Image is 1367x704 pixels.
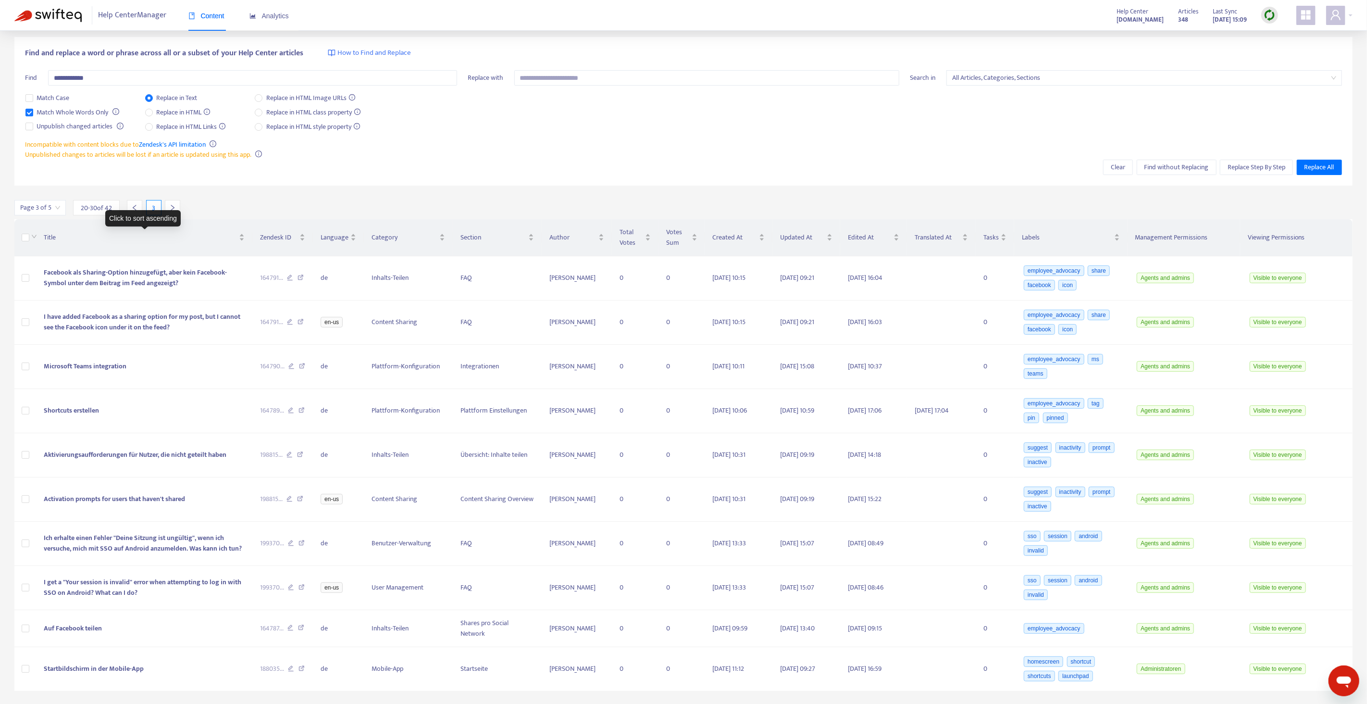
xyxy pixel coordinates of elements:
td: 0 [659,433,705,478]
td: 0 [612,566,659,610]
th: Edited At [840,219,907,256]
span: [DATE] 17:06 [848,405,882,416]
th: Created At [705,219,773,256]
span: 199370 ... [260,582,284,593]
th: Total Votes [612,219,659,256]
span: [DATE] 13:33 [713,582,746,593]
span: invalid [1024,590,1048,600]
span: [DATE] 16:59 [848,663,882,674]
span: [DATE] 16:04 [848,272,882,283]
td: 0 [612,522,659,566]
div: Click to sort ascending [105,210,181,226]
span: facebook [1024,324,1055,335]
td: 0 [976,345,1014,389]
td: User Management [364,566,453,610]
span: android [1075,575,1102,586]
span: en-us [321,317,343,327]
span: [DATE] 09:19 [780,449,814,460]
td: FAQ [453,566,542,610]
td: Übersicht: Inhalte teilen [453,433,542,478]
span: Startbildschirm in der Mobile-App [44,663,144,674]
td: de [313,433,364,478]
img: Swifteq [14,9,82,22]
td: [PERSON_NAME] [542,566,612,610]
span: [DATE] 10:31 [713,449,746,460]
span: Visible to everyone [1250,582,1306,593]
span: Replace in HTML Image URLs [262,93,359,103]
span: Replace in Text [153,93,201,103]
span: facebook [1024,280,1055,290]
span: en-us [321,582,343,593]
span: Translated At [915,232,960,243]
td: 0 [612,433,659,478]
span: Section [460,232,526,243]
span: [DATE] 14:18 [848,449,881,460]
span: user [1330,9,1342,21]
span: Visible to everyone [1250,450,1306,460]
span: Last Sync [1213,6,1237,17]
span: Activation prompts for users that haven't shared [44,493,185,504]
th: Zendesk ID [252,219,313,256]
span: Find without Replacing [1144,162,1209,173]
span: Clear [1111,162,1125,173]
td: de [313,522,364,566]
span: employee_advocacy [1024,310,1084,320]
td: Inhalts-Teilen [364,610,453,647]
span: suggest [1024,487,1052,497]
td: de [313,256,364,301]
td: 0 [659,522,705,566]
td: FAQ [453,301,542,345]
span: Replace in HTML style property [262,122,364,132]
th: Author [542,219,612,256]
td: 0 [976,256,1014,301]
span: Category [372,232,437,243]
td: 0 [659,345,705,389]
span: book [188,13,195,19]
td: [PERSON_NAME] [542,610,612,647]
td: de [313,389,364,433]
span: I have added Facebook as a sharing option for my post, but I cannot see the Facebook icon under i... [44,311,240,333]
span: Edited At [848,232,892,243]
span: [DATE] 15:22 [848,493,882,504]
td: 0 [976,566,1014,610]
td: [PERSON_NAME] [542,256,612,301]
span: Find [25,72,37,83]
span: Visible to everyone [1250,538,1306,549]
td: 0 [976,433,1014,478]
span: [DATE] 09:19 [780,493,814,504]
span: invalid [1024,545,1048,556]
span: 164791 ... [260,317,283,327]
td: [PERSON_NAME] [542,478,612,522]
td: 0 [659,256,705,301]
td: Integrationen [453,345,542,389]
span: Articles [1178,6,1198,17]
th: Category [364,219,453,256]
th: Viewing Permissions [1240,219,1353,256]
span: sso [1024,531,1041,541]
span: [DATE] 15:07 [780,538,814,549]
span: Agents and admins [1137,450,1194,460]
span: [DATE] 15:07 [780,582,814,593]
img: sync.dc5367851b00ba804db3.png [1264,9,1276,21]
span: [DATE] 10:15 [713,272,746,283]
th: Labels [1014,219,1127,256]
span: How to Find and Replace [338,48,411,59]
td: Content Sharing [364,478,453,522]
th: Tasks [976,219,1014,256]
span: Visible to everyone [1250,664,1306,674]
span: homescreen [1024,656,1063,667]
span: Shortcuts erstellen [44,405,99,416]
th: Language [313,219,364,256]
span: Title [44,232,236,243]
button: Clear [1103,160,1133,175]
span: shortcut [1067,656,1095,667]
span: Zendesk ID [260,232,298,243]
span: inactive [1024,501,1051,512]
span: icon [1058,324,1077,335]
span: [DATE] 09:21 [780,316,814,327]
td: de [313,345,364,389]
td: 0 [612,610,659,647]
span: Search in [910,72,936,83]
img: image-link [328,49,336,57]
td: de [313,610,364,647]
